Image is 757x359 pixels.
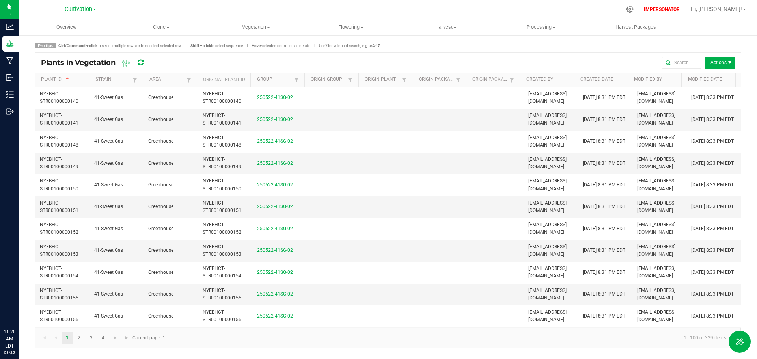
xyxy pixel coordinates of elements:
[257,291,293,297] a: 250522-41SG-02
[637,244,675,257] span: [EMAIL_ADDRESS][DOMAIN_NAME]
[148,313,173,319] span: Greenhouse
[252,43,262,48] strong: Hover
[583,313,625,319] span: [DATE] 8:31 PM EDT
[583,247,625,253] span: [DATE] 8:31 PM EDT
[257,204,293,209] a: 250522-41SG-02
[6,108,14,115] inline-svg: Outbound
[688,76,733,83] a: Modified DateSortable
[528,156,567,169] span: [EMAIL_ADDRESS][DOMAIN_NAME]
[40,156,78,169] span: NYEBHCT-STR00100000149
[94,204,123,209] span: 41-Sweet Gas
[637,200,675,213] span: [EMAIL_ADDRESS][DOMAIN_NAME]
[729,331,751,353] button: Toggle Menu
[637,288,675,301] span: [EMAIL_ADDRESS][DOMAIN_NAME]
[19,19,114,35] a: Overview
[148,117,173,122] span: Greenhouse
[257,226,293,231] a: 250522-41SG-02
[8,296,32,320] iframe: Resource center
[662,57,701,69] input: Search
[148,247,173,253] span: Greenhouse
[257,76,292,83] a: GroupSortable
[40,244,78,257] span: NYEBHCT-STR00100000153
[494,24,588,31] span: Processing
[130,75,140,85] a: Filter
[583,182,625,188] span: [DATE] 8:31 PM EDT
[583,138,625,144] span: [DATE] 8:31 PM EDT
[419,76,453,83] a: Origin Package IDSortable
[6,74,14,82] inline-svg: Inbound
[94,291,123,297] span: 41-Sweet Gas
[691,204,734,209] span: [DATE] 8:33 PM EDT
[6,23,14,31] inline-svg: Analytics
[691,313,734,319] span: [DATE] 8:33 PM EDT
[252,43,310,48] span: selected count to see details
[637,135,675,148] span: [EMAIL_ADDRESS][DOMAIN_NAME]
[345,75,355,85] a: Filter
[121,332,132,344] a: Go to the last page
[310,43,319,48] span: |
[637,309,675,322] span: [EMAIL_ADDRESS][DOMAIN_NAME]
[399,19,494,35] a: Harvest
[86,332,97,344] a: Page 3
[691,182,734,188] span: [DATE] 8:33 PM EDT
[257,160,293,166] a: 250522-41SG-02
[4,350,15,355] p: 08/25
[203,309,241,322] span: NYEBHCT-STR00100000156
[257,270,293,275] a: 250522-41SG-02
[148,138,173,144] span: Greenhouse
[65,6,92,13] span: Cultivation
[64,76,71,83] span: Sortable
[40,113,78,126] span: NYEBHCT-STR00100000141
[257,138,293,144] a: 250522-41SG-02
[203,222,241,235] span: NYEBHCT-STR00100000152
[528,200,567,213] span: [EMAIL_ADDRESS][DOMAIN_NAME]
[35,328,741,348] kendo-pager: Current page: 1
[705,57,735,69] span: Actions
[41,76,86,83] a: Plant IDSortable
[40,266,78,279] span: NYEBHCT-STR00100000154
[369,43,380,48] strong: ak%47
[365,76,399,83] a: Origin PlantSortable
[691,226,734,231] span: [DATE] 8:33 PM EDT
[41,56,157,69] div: Plants in Vegetation
[62,332,73,344] a: Page 1
[257,182,293,188] a: 250522-41SG-02
[528,288,567,301] span: [EMAIL_ADDRESS][DOMAIN_NAME]
[203,91,241,104] span: NYEBHCT-STR00100000140
[304,24,398,31] span: Flowering
[94,270,123,275] span: 41-Sweet Gas
[148,270,173,275] span: Greenhouse
[94,247,123,253] span: 41-Sweet Gas
[6,40,14,48] inline-svg: Grow
[6,91,14,99] inline-svg: Inventory
[203,266,241,279] span: NYEBHCT-STR00100000154
[4,328,15,350] p: 11:20 AM EDT
[605,24,667,31] span: Harvest Packages
[319,43,380,48] span: Use for wildcard search, e.g.
[583,226,625,231] span: [DATE] 8:31 PM EDT
[6,57,14,65] inline-svg: Manufacturing
[637,222,675,235] span: [EMAIL_ADDRESS][DOMAIN_NAME]
[94,182,123,188] span: 41-Sweet Gas
[203,244,241,257] span: NYEBHCT-STR00100000153
[637,91,675,104] span: [EMAIL_ADDRESS][DOMAIN_NAME]
[292,75,301,85] a: Filter
[637,156,675,169] span: [EMAIL_ADDRESS][DOMAIN_NAME]
[691,247,734,253] span: [DATE] 8:33 PM EDT
[304,19,399,35] a: Flowering
[583,204,625,209] span: [DATE] 8:31 PM EDT
[190,43,243,48] span: to select sequence
[634,76,679,83] a: Modified BySortable
[190,43,211,48] strong: Shift + click
[182,43,190,48] span: |
[46,24,87,31] span: Overview
[528,178,567,191] span: [EMAIL_ADDRESS][DOMAIN_NAME]
[528,309,567,322] span: [EMAIL_ADDRESS][DOMAIN_NAME]
[691,138,734,144] span: [DATE] 8:33 PM EDT
[110,332,121,344] a: Go to the next page
[40,309,78,322] span: NYEBHCT-STR00100000156
[97,332,109,344] a: Page 4
[472,76,507,83] a: Origin Package Lot NumberSortable
[399,75,409,85] a: Filter
[507,75,516,85] a: Filter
